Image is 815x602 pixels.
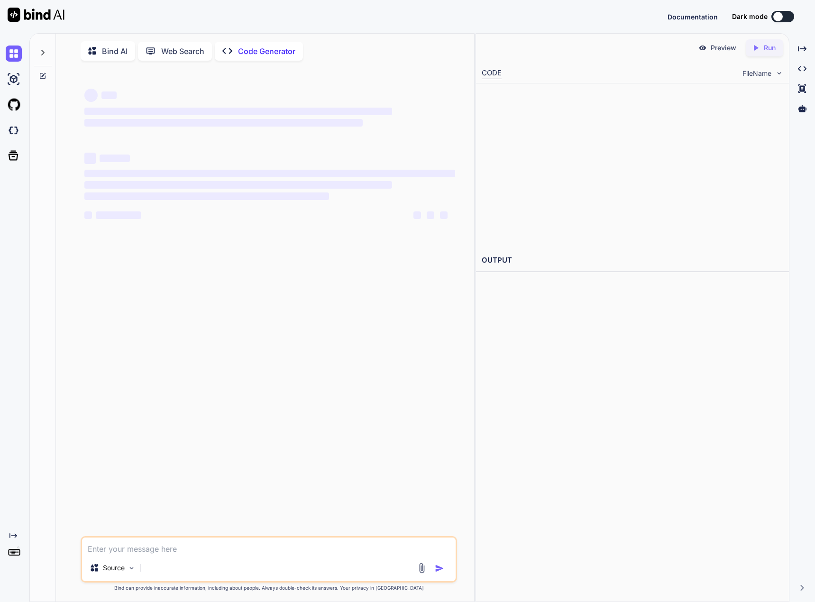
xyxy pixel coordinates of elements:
[96,211,141,219] span: ‌
[103,563,125,573] p: Source
[100,155,130,162] span: ‌
[742,69,771,78] span: FileName
[84,192,329,200] span: ‌
[764,43,776,53] p: Run
[101,91,117,99] span: ‌
[8,8,64,22] img: Bind AI
[84,170,455,177] span: ‌
[668,12,718,22] button: Documentation
[6,71,22,87] img: ai-studio
[698,44,707,52] img: preview
[84,108,392,115] span: ‌
[427,211,434,219] span: ‌
[84,211,92,219] span: ‌
[161,46,204,57] p: Web Search
[102,46,128,57] p: Bind AI
[416,563,427,574] img: attachment
[668,13,718,21] span: Documentation
[84,181,392,189] span: ‌
[440,211,448,219] span: ‌
[84,89,98,102] span: ‌
[711,43,736,53] p: Preview
[84,119,362,127] span: ‌
[6,122,22,138] img: darkCloudIdeIcon
[732,12,768,21] span: Dark mode
[6,46,22,62] img: chat
[84,153,96,164] span: ‌
[6,97,22,113] img: githubLight
[413,211,421,219] span: ‌
[238,46,295,57] p: Code Generator
[476,249,789,272] h2: OUTPUT
[435,564,444,573] img: icon
[128,564,136,572] img: Pick Models
[81,584,457,592] p: Bind can provide inaccurate information, including about people. Always double-check its answers....
[775,69,783,77] img: chevron down
[482,68,502,79] div: CODE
